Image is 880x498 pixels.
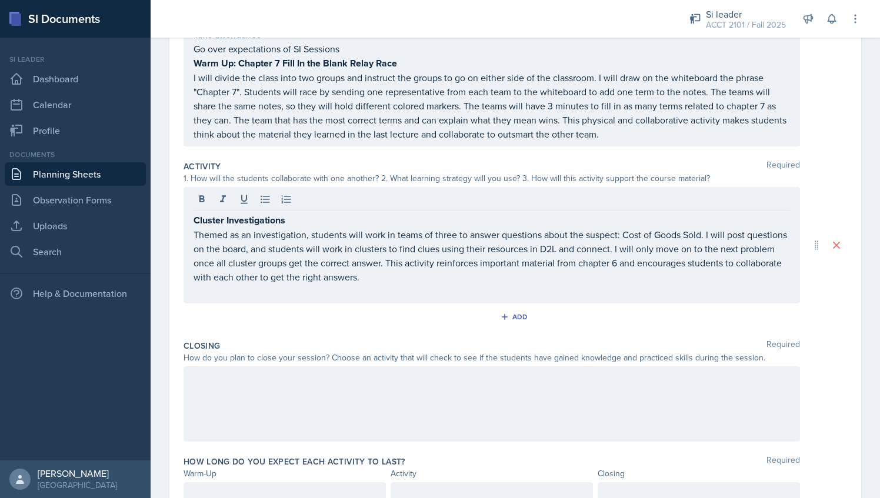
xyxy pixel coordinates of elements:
div: Warm-Up [184,467,386,480]
a: Uploads [5,214,146,238]
p: Themed as an investigation, students will work in teams of three to answer questions about the su... [194,228,790,284]
div: Si leader [706,7,786,21]
div: ACCT 2101 / Fall 2025 [706,19,786,31]
div: 1. How will the students collaborate with one another? 2. What learning strategy will you use? 3.... [184,172,800,185]
strong: Warm Up: Chapter 7 Fill In the Blank Relay Race [194,56,397,70]
div: [GEOGRAPHIC_DATA] [38,479,117,491]
a: Search [5,240,146,263]
label: Closing [184,340,220,352]
div: [PERSON_NAME] [38,467,117,479]
label: How long do you expect each activity to last? [184,456,405,467]
div: Help & Documentation [5,282,146,305]
strong: Cluster Investigations [194,213,285,227]
span: Required [766,456,800,467]
p: Go over expectations of SI Sessions [194,42,790,56]
div: Closing [598,467,800,480]
a: Planning Sheets [5,162,146,186]
label: Activity [184,161,221,172]
span: Required [766,161,800,172]
div: How do you plan to close your session? Choose an activity that will check to see if the students ... [184,352,800,364]
div: Si leader [5,54,146,65]
a: Dashboard [5,67,146,91]
a: Observation Forms [5,188,146,212]
div: Add [503,312,528,322]
button: Add [496,308,535,326]
div: Activity [391,467,593,480]
p: I will divide the class into two groups and instruct the groups to go on either side of the class... [194,71,790,141]
span: Required [766,340,800,352]
a: Calendar [5,93,146,116]
div: Documents [5,149,146,160]
a: Profile [5,119,146,142]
